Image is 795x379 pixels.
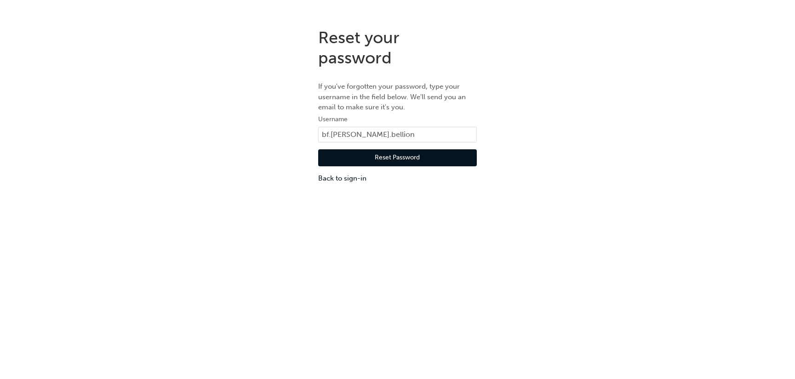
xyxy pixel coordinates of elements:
a: Back to sign-in [318,173,477,184]
p: If you've forgotten your password, type your username in the field below. We'll send you an email... [318,81,477,113]
input: Username [318,127,477,142]
h1: Reset your password [318,28,477,68]
label: Username [318,114,477,125]
button: Reset Password [318,149,477,167]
